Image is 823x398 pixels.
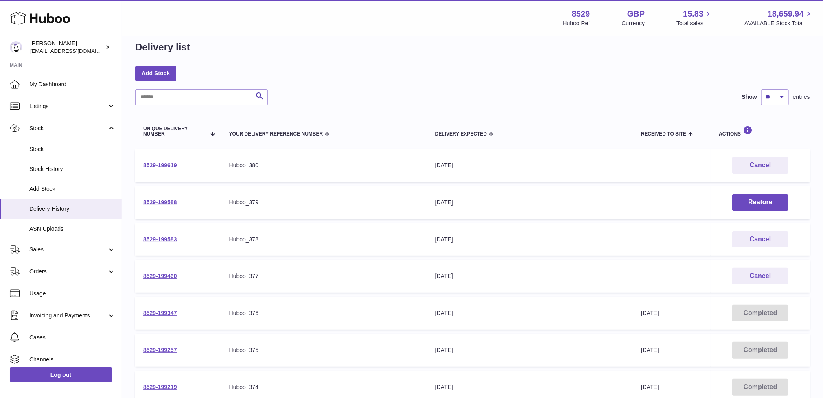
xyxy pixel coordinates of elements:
[732,157,788,174] button: Cancel
[732,231,788,248] button: Cancel
[572,9,590,20] strong: 8529
[135,66,176,81] a: Add Stock
[744,9,813,27] a: 18,659.94 AVAILABLE Stock Total
[641,131,686,137] span: Received to Site
[29,290,116,297] span: Usage
[143,199,177,206] a: 8529-199588
[10,41,22,53] img: admin@redgrass.ch
[229,162,419,169] div: Huboo_380
[143,126,206,137] span: Unique Delivery Number
[29,205,116,213] span: Delivery History
[229,346,419,354] div: Huboo_375
[744,20,813,27] span: AVAILABLE Stock Total
[29,185,116,193] span: Add Stock
[29,125,107,132] span: Stock
[29,334,116,341] span: Cases
[10,367,112,382] a: Log out
[768,9,804,20] span: 18,659.94
[229,236,419,243] div: Huboo_378
[143,347,177,353] a: 8529-199257
[732,268,788,284] button: Cancel
[29,145,116,153] span: Stock
[30,48,120,54] span: [EMAIL_ADDRESS][DOMAIN_NAME]
[435,309,625,317] div: [DATE]
[143,273,177,279] a: 8529-199460
[732,194,788,211] button: Restore
[29,103,107,110] span: Listings
[229,272,419,280] div: Huboo_377
[229,199,419,206] div: Huboo_379
[676,9,713,27] a: 15.83 Total sales
[435,383,625,391] div: [DATE]
[641,347,659,353] span: [DATE]
[143,384,177,390] a: 8529-199219
[29,268,107,276] span: Orders
[435,199,625,206] div: [DATE]
[29,165,116,173] span: Stock History
[641,384,659,390] span: [DATE]
[435,131,487,137] span: Delivery Expected
[641,310,659,316] span: [DATE]
[30,39,103,55] div: [PERSON_NAME]
[29,356,116,363] span: Channels
[435,272,625,280] div: [DATE]
[29,81,116,88] span: My Dashboard
[683,9,703,20] span: 15.83
[793,93,810,101] span: entries
[719,126,802,137] div: Actions
[435,346,625,354] div: [DATE]
[229,383,419,391] div: Huboo_374
[29,312,107,319] span: Invoicing and Payments
[435,162,625,169] div: [DATE]
[143,162,177,168] a: 8529-199619
[563,20,590,27] div: Huboo Ref
[29,246,107,254] span: Sales
[143,310,177,316] a: 8529-199347
[627,9,645,20] strong: GBP
[229,309,419,317] div: Huboo_376
[29,225,116,233] span: ASN Uploads
[622,20,645,27] div: Currency
[676,20,713,27] span: Total sales
[135,41,190,54] h1: Delivery list
[229,131,323,137] span: Your Delivery Reference Number
[435,236,625,243] div: [DATE]
[742,93,757,101] label: Show
[143,236,177,243] a: 8529-199583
